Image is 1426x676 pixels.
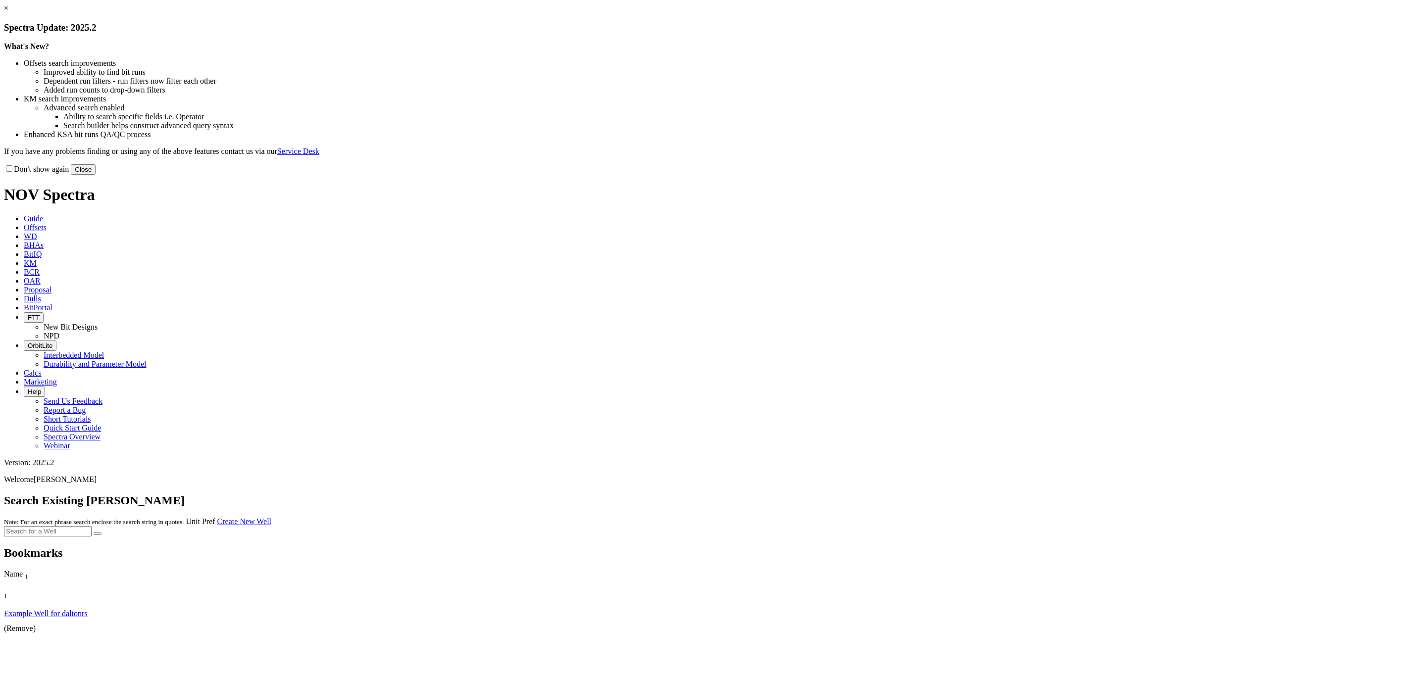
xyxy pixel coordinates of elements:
span: BitPortal [24,303,52,312]
strong: What's New? [4,42,49,50]
span: Sort None [25,570,28,578]
span: Guide [24,214,43,223]
h2: Search Existing [PERSON_NAME] [4,494,1422,507]
div: Column Menu [4,600,53,609]
li: Advanced search enabled [44,103,1422,112]
li: Added run counts to drop-down filters [44,86,1422,95]
a: NPD [44,332,59,340]
span: BCR [24,268,40,276]
span: OrbitLite [28,342,52,349]
a: × [4,4,8,12]
a: Durability and Parameter Model [44,360,147,368]
div: Version: 2025.2 [4,458,1422,467]
span: Dulls [24,294,41,303]
a: Send Us Feedback [44,397,102,405]
h3: Spectra Update: 2025.2 [4,22,1422,33]
a: Example Well for daltonrs [4,609,88,618]
a: New Bit Designs [44,323,98,331]
div: Sort None [4,589,53,609]
h1: NOV Spectra [4,186,1422,204]
span: OAR [24,277,41,285]
li: Dependent run filters - run filters now filter each other [44,77,1422,86]
sub: 1 [4,592,7,600]
a: Create New Well [217,517,271,526]
a: Webinar [44,441,70,450]
span: Offsets [24,223,47,232]
div: Sort None [4,589,53,600]
a: Quick Start Guide [44,424,101,432]
span: FTT [28,314,40,321]
div: Column Menu [4,580,1356,589]
span: BitIQ [24,250,42,258]
a: Service Desk [277,147,319,155]
a: Report a Bug [44,406,86,414]
li: Ability to search specific fields i.e. Operator [63,112,1422,121]
h2: Bookmarks [4,546,1422,560]
span: Marketing [24,378,57,386]
span: Help [28,388,41,395]
a: (Remove) [4,624,36,632]
span: Name [4,570,23,578]
a: Unit Pref [186,517,215,526]
button: Close [71,164,96,175]
li: Enhanced KSA bit runs QA/QC process [24,130,1422,139]
p: If you have any problems finding or using any of the above features contact us via our [4,147,1422,156]
a: Spectra Overview [44,433,101,441]
span: BHAs [24,241,44,249]
li: Offsets search improvements [24,59,1422,68]
a: Short Tutorials [44,415,91,423]
span: Sort None [4,589,7,598]
small: Note: For an exact phrase search enclose the search string in quotes. [4,518,184,526]
input: Search for a Well [4,526,92,536]
span: KM [24,259,37,267]
div: Sort None [4,570,1356,589]
a: Interbedded Model [44,351,104,359]
span: Proposal [24,286,51,294]
span: [PERSON_NAME] [34,475,97,483]
div: Sort None [4,570,1356,580]
input: Don't show again [6,165,12,172]
sub: 1 [25,573,28,580]
span: WD [24,232,37,241]
p: Welcome [4,475,1422,484]
li: KM search improvements [24,95,1422,103]
li: Search builder helps construct advanced query syntax [63,121,1422,130]
li: Improved ability to find bit runs [44,68,1422,77]
label: Don't show again [4,165,69,173]
span: Calcs [24,369,42,377]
